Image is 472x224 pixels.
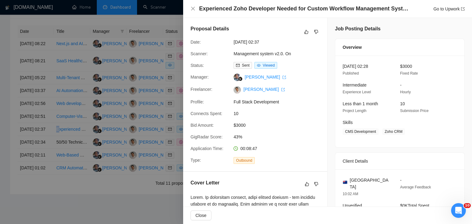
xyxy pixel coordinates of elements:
[234,133,326,140] span: 43%
[335,25,380,33] h5: Job Posting Details
[400,109,429,113] span: Submission Price
[191,158,201,163] span: Type:
[451,203,466,218] iframe: Intercom live chat
[343,90,371,94] span: Experience Level
[343,128,379,135] span: CMS Development
[400,185,431,189] span: Average Feedback
[343,120,353,125] span: Skills
[343,109,366,113] span: Project Length
[343,192,358,196] span: 10:02 AM
[282,75,286,79] span: export
[400,101,405,106] span: 10
[191,51,208,56] span: Scanner:
[304,29,309,34] span: like
[236,64,240,67] span: mail
[305,182,309,187] span: like
[343,101,378,106] span: Less than 1 month
[191,87,212,92] span: Freelancer:
[234,122,326,129] span: $3000
[281,88,285,91] span: export
[195,212,206,219] span: Close
[191,6,195,11] button: Close
[400,64,412,69] span: $3000
[343,203,362,208] span: Unverified
[191,111,222,116] span: Connects Spent:
[191,179,219,187] h5: Cover Letter
[263,63,275,68] span: Viewed
[313,180,320,188] button: dislike
[191,63,204,68] span: Status:
[343,64,368,69] span: [DATE] 02:28
[191,6,195,11] span: close
[234,86,241,94] img: c19ECbZgOl08A6Ui5sQb-9FM_-v5GJQdUTenEpNnPKQgIbDlBrRvUrs7NG372aDIOc
[191,25,229,33] h5: Proposal Details
[242,63,250,68] span: Sent
[400,90,411,94] span: Hourly
[343,83,367,87] span: Intermediate
[191,75,209,79] span: Manager:
[343,71,359,75] span: Published
[191,210,211,220] button: Close
[343,44,362,51] span: Overview
[191,99,204,104] span: Profile:
[199,5,411,13] h4: Experienced Zoho Developer Needed for Custom Workflow Management System (Zoho One / Zoho Canvas)
[461,7,465,11] span: export
[400,178,402,183] span: -
[433,6,465,11] a: Go to Upworkexport
[238,77,242,81] img: gigradar-bm.png
[313,28,320,36] button: dislike
[234,157,255,164] span: Outbound
[234,51,291,56] a: Management system v2.0. On
[400,83,402,87] span: -
[191,134,222,139] span: GigRadar Score:
[234,98,326,105] span: Full Stack Development
[191,40,201,44] span: Date:
[350,177,390,190] span: [GEOGRAPHIC_DATA]
[343,180,347,184] img: 🇦🇺
[343,153,457,169] div: Client Details
[240,146,257,151] span: 00:08:47
[191,123,214,128] span: Bid Amount:
[303,28,310,36] button: like
[400,203,429,208] span: $0K Total Spent
[243,87,285,92] a: [PERSON_NAME] export
[257,64,261,67] span: eye
[400,71,418,75] span: Fixed Rate
[314,29,318,34] span: dislike
[303,180,311,188] button: like
[314,182,318,187] span: dislike
[464,203,471,208] span: 10
[245,75,286,79] a: [PERSON_NAME] export
[234,39,326,45] span: [DATE] 02:37
[382,128,405,135] span: Zoho CRM
[234,146,238,151] span: clock-circle
[234,110,326,117] span: 10
[191,146,223,151] span: Application Time:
